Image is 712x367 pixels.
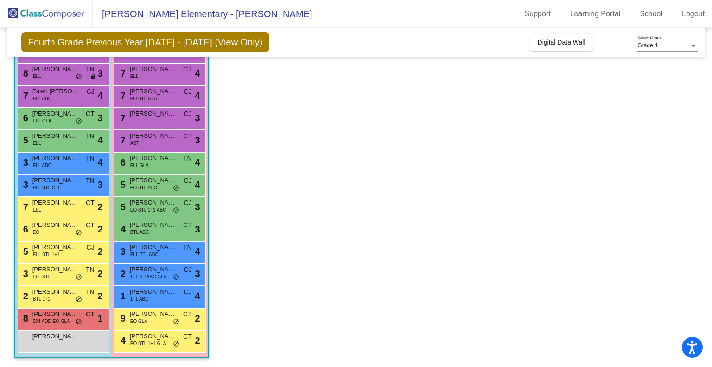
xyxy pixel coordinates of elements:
span: 3 [195,133,200,147]
span: 6 [118,157,126,167]
span: TN [86,154,95,163]
span: CJ [184,198,192,208]
span: CJ [87,243,95,252]
span: 4 [98,89,103,103]
span: [PERSON_NAME] [32,176,79,185]
span: 3 [195,222,200,236]
span: [PERSON_NAME] [130,220,176,230]
span: [PERSON_NAME] [PERSON_NAME] [32,131,79,141]
span: ELL BTL ABC [130,251,159,258]
span: 2 [98,289,103,303]
span: 504 ADD EO GLA [33,318,70,325]
span: 3 [118,246,126,257]
span: EO [33,229,39,236]
span: [PERSON_NAME] [130,265,176,274]
span: BTL 1+1 [33,296,51,303]
span: TN [86,64,95,74]
span: 4 [195,66,200,80]
span: AST [130,140,139,147]
span: do_not_disturb_alt [173,341,179,348]
span: do_not_disturb_alt [173,274,179,281]
span: do_not_disturb_alt [76,229,82,237]
span: 5 [21,135,28,145]
span: 1+1 SP ABC GLA [130,273,166,280]
span: do_not_disturb_alt [76,118,82,125]
span: 2 [98,245,103,258]
span: do_not_disturb_alt [76,73,82,81]
span: 2 [98,222,103,236]
span: [PERSON_NAME] [130,309,176,319]
span: 4 [118,224,126,234]
a: School [632,6,670,21]
span: 3 [21,180,28,190]
span: 3 [195,267,200,281]
span: ELL BTL OTH [33,184,62,191]
span: 8 [21,68,28,78]
span: CJ [184,176,192,186]
span: [PERSON_NAME] [130,287,176,296]
span: CT [183,220,192,230]
span: TN [86,287,95,297]
span: 4 [195,155,200,169]
span: CT [183,131,192,141]
span: EO BTL ABC [130,184,157,191]
button: Digital Data Wall [530,34,593,51]
span: 9 [118,313,126,323]
span: 3 [98,178,103,192]
span: CJ [184,265,192,275]
span: 5 [21,246,28,257]
span: 1 [118,291,126,301]
span: 3 [195,111,200,125]
span: CT [86,109,95,119]
span: EO GLA [130,318,147,325]
span: Digital Data Wall [538,39,585,46]
span: TN [183,243,192,252]
span: EO BTL 1+1 GLA [130,340,166,347]
span: 7 [21,90,28,101]
span: 3 [195,200,200,214]
span: 4 [98,133,103,147]
span: [PERSON_NAME] [130,87,176,96]
span: do_not_disturb_alt [173,207,179,214]
span: ELL ABC [33,162,51,169]
span: [PERSON_NAME] [32,220,79,230]
span: [PERSON_NAME] [32,332,79,341]
span: 2 [195,334,200,348]
span: ELL GLA [130,162,149,169]
span: TN [183,154,192,163]
span: ELL ABC [33,95,51,102]
span: TN [86,176,95,186]
span: Grade 4 [637,42,657,49]
span: 2 [118,269,126,279]
span: [PERSON_NAME] [32,243,79,252]
span: 7 [118,113,126,123]
span: [PERSON_NAME] [130,332,176,341]
span: CJ [87,87,95,97]
span: ELL [130,73,139,80]
span: CJ [184,87,192,97]
span: [PERSON_NAME] [32,287,79,296]
a: Logout [674,6,712,21]
span: do_not_disturb_alt [76,296,82,303]
span: [PERSON_NAME] Elementary - [PERSON_NAME] [93,6,312,21]
span: [PERSON_NAME] [32,154,79,163]
span: ELL [33,206,41,213]
span: [PERSON_NAME] [130,131,176,141]
span: 7 [21,202,28,212]
span: CT [86,198,95,208]
span: 2 [195,311,200,325]
span: Fateh [PERSON_NAME] [32,87,79,96]
span: 3 [98,111,103,125]
span: 6 [21,224,28,234]
span: EO BTL 1+1 ABC [130,206,166,213]
span: [PERSON_NAME] [130,64,176,74]
span: [PERSON_NAME] [32,265,79,274]
span: [PERSON_NAME] [130,198,176,207]
span: 1+1 ABC [130,296,149,303]
span: [PERSON_NAME] [130,154,176,163]
span: do_not_disturb_alt [173,185,179,192]
span: 2 [21,291,28,301]
span: 4 [98,155,103,169]
span: CT [86,220,95,230]
a: Support [517,6,558,21]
